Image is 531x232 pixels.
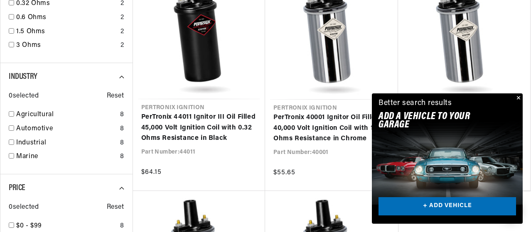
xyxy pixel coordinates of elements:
[16,151,117,162] a: Marine
[107,202,124,213] span: Reset
[120,138,124,149] div: 8
[379,112,495,129] h2: Add A VEHICLE to your garage
[16,124,117,134] a: Automotive
[9,202,39,213] span: 0 selected
[9,91,39,102] span: 0 selected
[379,197,516,216] a: + ADD VEHICLE
[16,27,117,37] a: 1.5 Ohms
[16,40,117,51] a: 3 Ohms
[16,222,42,229] span: $0 - $99
[120,40,124,51] div: 2
[120,151,124,162] div: 8
[273,112,390,144] a: PerTronix 40001 Ignitor Oil Filled 40,000 Volt Ignition Coil with 1.5 Ohms Resistance in Chrome
[120,221,124,232] div: 8
[107,91,124,102] span: Reset
[16,110,117,120] a: Agricultural
[16,12,117,23] a: 0.6 Ohms
[16,138,117,149] a: Industrial
[120,124,124,134] div: 8
[120,27,124,37] div: 2
[513,93,523,103] button: Close
[379,98,452,110] div: Better search results
[9,184,25,192] span: Price
[120,12,124,23] div: 2
[9,73,37,81] span: Industry
[141,112,257,144] a: PerTronix 44011 Ignitor III Oil Filled 45,000 Volt Ignition Coil with 0.32 Ohms Resistance in Black
[120,110,124,120] div: 8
